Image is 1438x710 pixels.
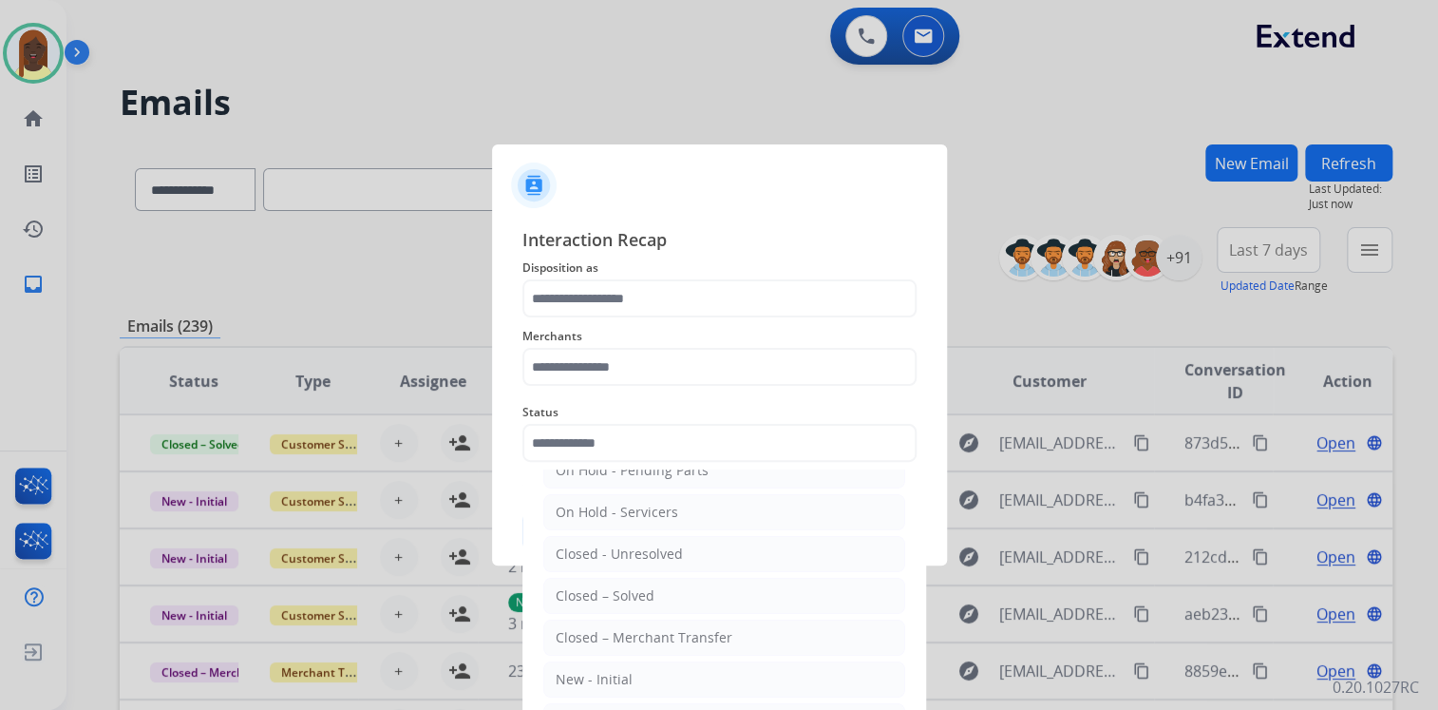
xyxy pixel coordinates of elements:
[522,325,917,348] span: Merchants
[556,670,633,689] div: New - Initial
[556,628,732,647] div: Closed – Merchant Transfer
[522,401,917,424] span: Status
[511,163,557,208] img: contactIcon
[1333,676,1419,699] p: 0.20.1027RC
[522,226,917,257] span: Interaction Recap
[556,545,683,564] div: Closed - Unresolved
[556,461,709,480] div: On Hold - Pending Parts
[522,257,917,279] span: Disposition as
[556,586,654,605] div: Closed – Solved
[556,503,678,522] div: On Hold - Servicers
